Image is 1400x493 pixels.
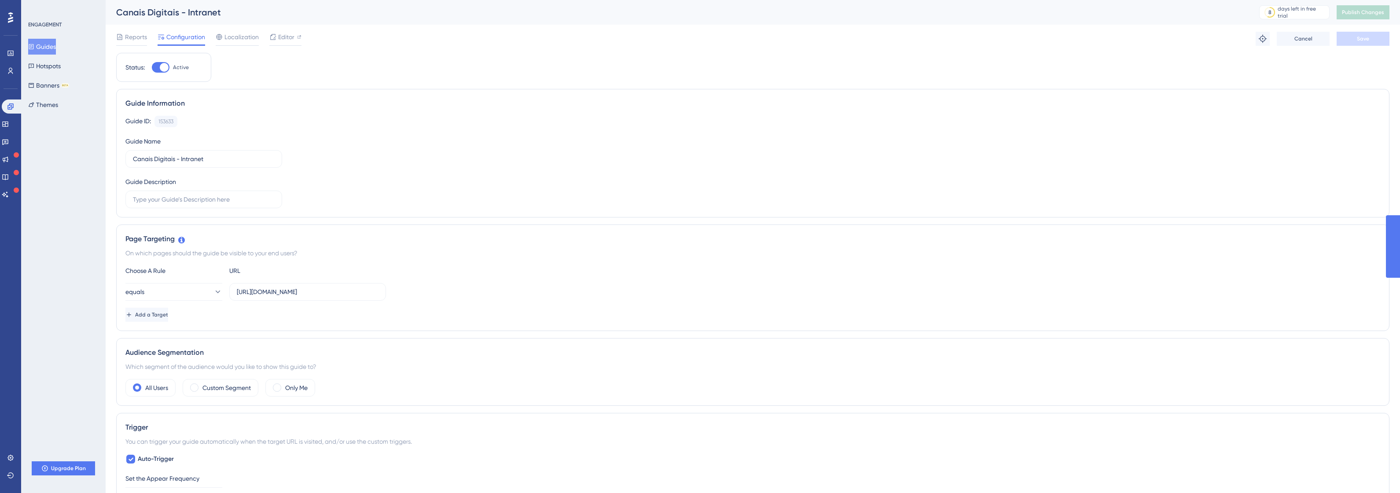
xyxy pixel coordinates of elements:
[125,177,176,187] div: Guide Description
[125,436,1380,447] div: You can trigger your guide automatically when the target URL is visited, and/or use the custom tr...
[145,383,168,393] label: All Users
[28,58,61,74] button: Hotspots
[28,77,69,93] button: BannersBETA
[125,98,1380,109] div: Guide Information
[28,97,58,113] button: Themes
[237,287,378,297] input: yourwebsite.com/path
[125,265,222,276] div: Choose A Rule
[125,287,144,297] span: equals
[224,32,259,42] span: Localization
[125,347,1380,358] div: Audience Segmentation
[1337,32,1389,46] button: Save
[125,473,1380,484] div: Set the Appear Frequency
[32,461,95,475] button: Upgrade Plan
[278,32,294,42] span: Editor
[1337,5,1389,19] button: Publish Changes
[1294,35,1312,42] span: Cancel
[125,248,1380,258] div: On which pages should the guide be visible to your end users?
[285,383,308,393] label: Only Me
[125,361,1380,372] div: Which segment of the audience would you like to show this guide to?
[125,62,145,73] div: Status:
[1277,32,1330,46] button: Cancel
[125,283,222,301] button: equals
[125,422,1380,433] div: Trigger
[133,195,275,204] input: Type your Guide’s Description here
[166,32,205,42] span: Configuration
[28,39,56,55] button: Guides
[133,154,275,164] input: Type your Guide’s Name here
[125,32,147,42] span: Reports
[1278,5,1327,19] div: days left in free trial
[28,21,62,28] div: ENGAGEMENT
[1363,458,1389,485] iframe: UserGuiding AI Assistant Launcher
[202,383,251,393] label: Custom Segment
[1342,9,1384,16] span: Publish Changes
[51,465,86,472] span: Upgrade Plan
[125,308,168,322] button: Add a Target
[116,6,1237,18] div: Canais Digitais - Intranet
[125,116,151,127] div: Guide ID:
[138,454,174,464] span: Auto-Trigger
[229,265,326,276] div: URL
[1357,35,1369,42] span: Save
[158,118,173,125] div: 153633
[1268,9,1271,16] div: 8
[125,234,1380,244] div: Page Targeting
[125,136,161,147] div: Guide Name
[135,311,168,318] span: Add a Target
[61,83,69,88] div: BETA
[173,64,189,71] span: Active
